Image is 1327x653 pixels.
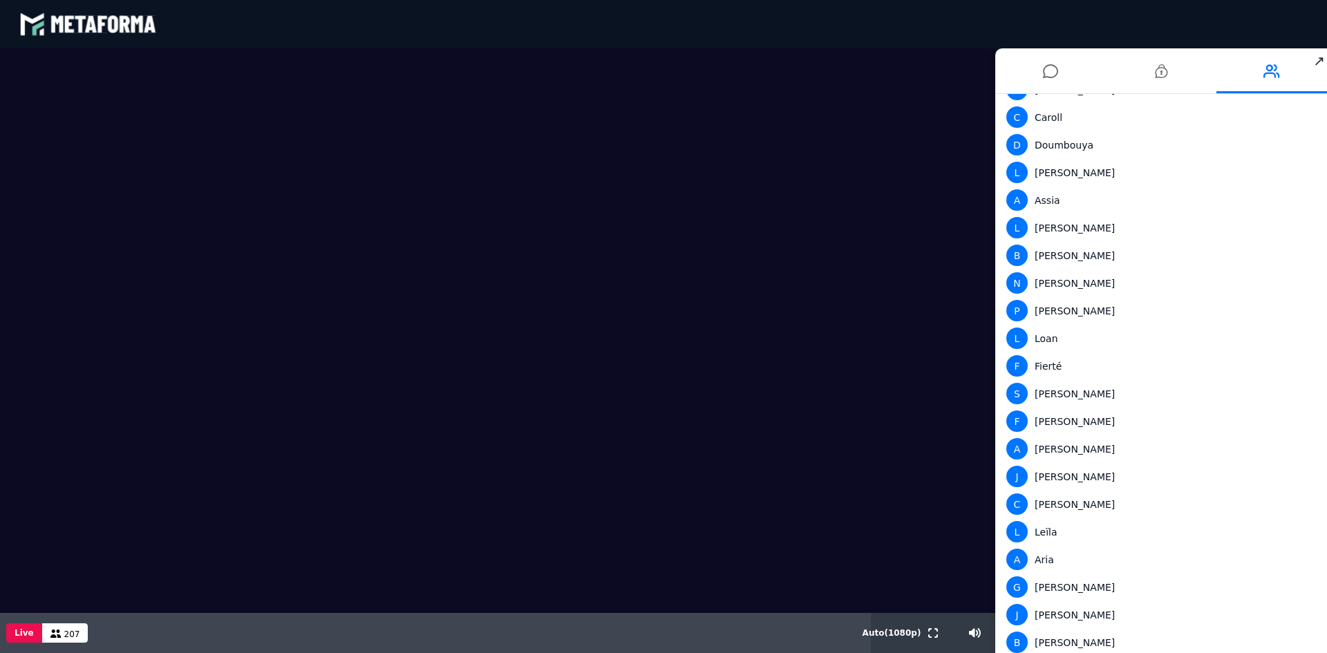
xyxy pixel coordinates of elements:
[1006,410,1028,432] span: F
[1006,272,1028,294] span: N
[1006,493,1028,515] span: C
[1006,162,1028,183] span: L
[1006,106,1310,128] div: Caroll
[1006,604,1310,625] div: [PERSON_NAME]
[1006,549,1028,570] span: A
[1006,300,1310,321] div: [PERSON_NAME]
[1006,272,1310,294] div: [PERSON_NAME]
[1006,189,1028,211] span: A
[1006,245,1028,266] span: B
[1006,106,1028,128] span: C
[1006,300,1028,321] span: P
[1006,438,1310,460] div: [PERSON_NAME]
[1006,410,1310,432] div: [PERSON_NAME]
[1006,521,1028,542] span: L
[1006,162,1310,183] div: [PERSON_NAME]
[1006,438,1028,460] span: A
[1006,576,1310,598] div: [PERSON_NAME]
[1006,466,1310,487] div: [PERSON_NAME]
[1006,549,1310,570] div: Aria
[1006,632,1310,653] div: [PERSON_NAME]
[1006,328,1310,349] div: Loan
[1006,355,1028,377] span: F
[860,613,924,653] button: Auto(1080p)
[1006,521,1310,542] div: Leïla
[64,630,80,639] span: 207
[1006,604,1028,625] span: J
[1006,632,1028,653] span: B
[1006,217,1310,238] div: [PERSON_NAME]
[1006,328,1028,349] span: L
[1006,383,1310,404] div: [PERSON_NAME]
[1006,576,1028,598] span: G
[1006,493,1310,515] div: [PERSON_NAME]
[1006,355,1310,377] div: Fierté
[1311,48,1327,73] span: ↗
[1006,134,1310,155] div: Doumbouya
[1006,466,1028,487] span: J
[1006,383,1028,404] span: S
[1006,245,1310,266] div: [PERSON_NAME]
[863,628,921,638] span: Auto ( 1080 p)
[1006,217,1028,238] span: L
[1006,189,1310,211] div: Assia
[1006,134,1028,155] span: D
[6,623,42,643] button: Live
